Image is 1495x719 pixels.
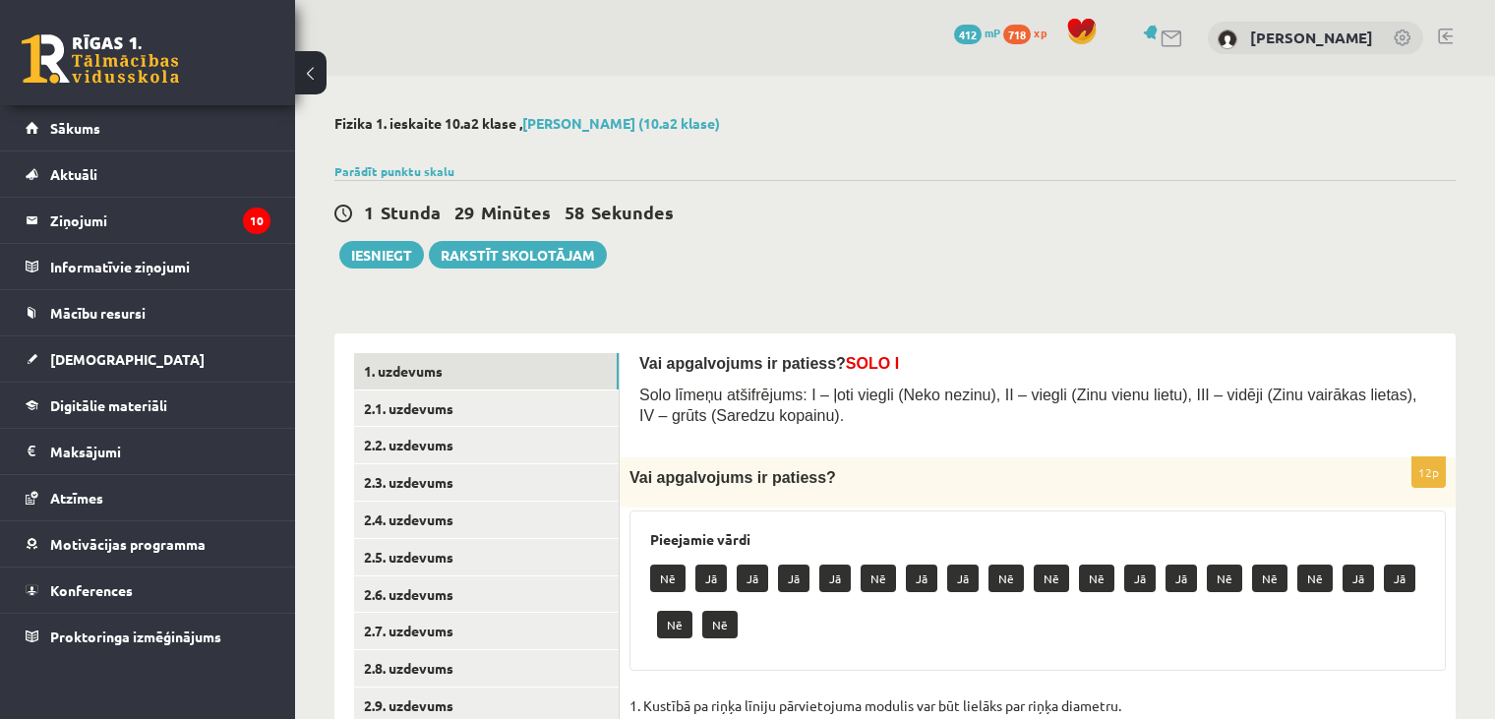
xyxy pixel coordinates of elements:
span: 412 [954,25,982,44]
a: Parādīt punktu skalu [334,163,454,179]
p: Nē [650,565,686,592]
a: Motivācijas programma [26,521,270,567]
p: Jā [906,565,937,592]
button: Iesniegt [339,241,424,269]
span: Sekundes [591,201,674,223]
span: Digitālie materiāli [50,396,167,414]
span: Stunda [381,201,441,223]
a: Rakstīt skolotājam [429,241,607,269]
span: 1 [364,201,374,223]
h3: Pieejamie vārdi [650,531,1425,548]
p: Nē [1297,565,1333,592]
img: Sabīne Vorza [1218,30,1237,49]
span: Sākums [50,119,100,137]
span: Vai apgalvojums ir patiess? [629,469,836,486]
p: Jā [1166,565,1197,592]
a: Proktoringa izmēģinājums [26,614,270,659]
p: Jā [947,565,979,592]
a: 2.1. uzdevums [354,390,619,427]
span: Solo līmeņu atšifrējums: I – ļoti viegli (Neko nezinu), II – viegli (Zinu vienu lietu), III – vid... [639,387,1417,424]
i: 10 [243,208,270,234]
h2: Fizika 1. ieskaite 10.a2 klase , [334,115,1456,132]
a: [PERSON_NAME] (10.a2 klase) [522,114,720,132]
span: [DEMOGRAPHIC_DATA] [50,350,205,368]
p: Nē [1079,565,1114,592]
span: Motivācijas programma [50,535,206,553]
legend: Maksājumi [50,429,270,474]
span: 718 [1003,25,1031,44]
p: Jā [819,565,851,592]
p: Nē [1252,565,1287,592]
p: Jā [778,565,809,592]
a: Aktuāli [26,151,270,197]
a: 2.5. uzdevums [354,539,619,575]
a: Konferences [26,568,270,613]
a: Informatīvie ziņojumi [26,244,270,289]
p: Nē [988,565,1024,592]
a: Mācību resursi [26,290,270,335]
span: Proktoringa izmēģinājums [50,628,221,645]
a: 718 xp [1003,25,1056,40]
span: 58 [565,201,584,223]
a: Digitālie materiāli [26,383,270,428]
a: Sākums [26,105,270,150]
a: 2.2. uzdevums [354,427,619,463]
a: Rīgas 1. Tālmācības vidusskola [22,34,179,84]
a: 2.4. uzdevums [354,502,619,538]
a: [PERSON_NAME] [1250,28,1373,47]
span: xp [1034,25,1046,40]
a: 2.6. uzdevums [354,576,619,613]
p: Jā [737,565,768,592]
a: 2.8. uzdevums [354,650,619,687]
a: Ziņojumi10 [26,198,270,243]
a: 2.3. uzdevums [354,464,619,501]
p: Jā [1343,565,1374,592]
span: Aktuāli [50,165,97,183]
a: 412 mP [954,25,1000,40]
p: Nē [702,611,738,638]
legend: Informatīvie ziņojumi [50,244,270,289]
span: 29 [454,201,474,223]
p: Nē [861,565,896,592]
p: Nē [657,611,692,638]
legend: Ziņojumi [50,198,270,243]
p: Jā [695,565,727,592]
p: Nē [1034,565,1069,592]
a: [DEMOGRAPHIC_DATA] [26,336,270,382]
a: Atzīmes [26,475,270,520]
a: Maksājumi [26,429,270,474]
span: Minūtes [481,201,551,223]
p: 12p [1411,456,1446,488]
span: Konferences [50,581,133,599]
p: Jā [1384,565,1415,592]
span: Vai apgalvojums ir patiess? [639,355,899,372]
span: SOLO I [846,355,899,372]
p: Nē [1207,565,1242,592]
a: 2.7. uzdevums [354,613,619,649]
span: Atzīmes [50,489,103,507]
span: Mācību resursi [50,304,146,322]
a: 1. uzdevums [354,353,619,389]
span: mP [985,25,1000,40]
p: Jā [1124,565,1156,592]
